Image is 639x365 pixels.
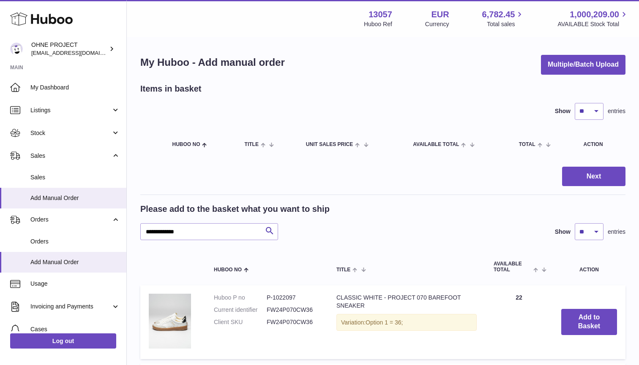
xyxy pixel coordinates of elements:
[494,261,531,272] span: AVAILABLE Total
[30,280,120,288] span: Usage
[570,9,619,20] span: 1,000,209.00
[561,309,617,335] button: Add to Basket
[31,49,124,56] span: [EMAIL_ADDRESS][DOMAIN_NAME]
[149,294,191,349] img: CLASSIC WHITE - PROJECT 070 BAREFOOT SNEAKER
[30,194,120,202] span: Add Manual Order
[140,83,202,95] h2: Items in basket
[557,9,629,28] a: 1,000,209.00 AVAILABLE Stock Total
[140,56,285,69] h1: My Huboo - Add manual order
[30,238,120,246] span: Orders
[425,20,449,28] div: Currency
[214,267,242,273] span: Huboo no
[306,142,353,147] span: Unit Sales Price
[485,285,553,359] td: 22
[584,142,617,147] div: Action
[245,142,259,147] span: Title
[541,55,625,75] button: Multiple/Batch Upload
[31,41,107,57] div: OHNE PROJECT
[369,9,392,20] strong: 13057
[214,306,267,314] dt: Current identifier
[364,20,392,28] div: Huboo Ref
[519,142,535,147] span: Total
[336,267,350,273] span: Title
[30,173,120,181] span: Sales
[482,9,525,28] a: 6,782.45 Total sales
[553,253,625,281] th: Action
[487,20,524,28] span: Total sales
[214,294,267,302] dt: Huboo P no
[30,84,120,92] span: My Dashboard
[140,203,330,215] h2: Please add to the basket what you want to ship
[482,9,515,20] span: 6,782.45
[328,285,485,359] td: CLASSIC WHITE - PROJECT 070 BAREFOOT SNEAKER
[366,319,403,326] span: Option 1 = 36;
[431,9,449,20] strong: EUR
[30,258,120,266] span: Add Manual Order
[30,303,111,311] span: Invoicing and Payments
[172,142,200,147] span: Huboo no
[555,107,571,115] label: Show
[267,306,319,314] dd: FW24P070CW36
[10,333,116,349] a: Log out
[10,43,23,55] img: support@ohneproject.com
[30,216,111,224] span: Orders
[30,106,111,114] span: Listings
[214,318,267,326] dt: Client SKU
[562,167,625,187] button: Next
[608,228,625,236] span: entries
[608,107,625,115] span: entries
[557,20,629,28] span: AVAILABLE Stock Total
[413,142,459,147] span: AVAILABLE Total
[30,152,111,160] span: Sales
[30,325,120,333] span: Cases
[555,228,571,236] label: Show
[30,129,111,137] span: Stock
[267,294,319,302] dd: P-1022097
[336,314,477,331] div: Variation:
[267,318,319,326] dd: FW24P070CW36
